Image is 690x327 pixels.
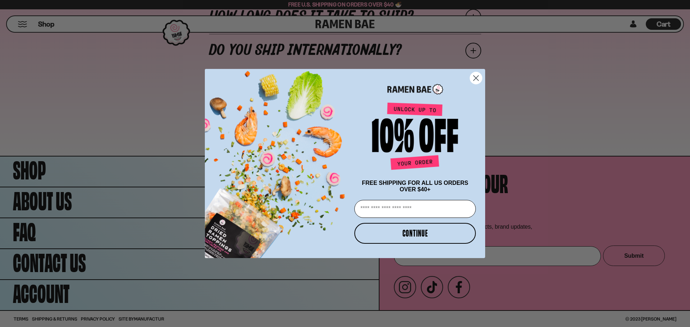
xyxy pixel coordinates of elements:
[387,83,443,95] img: Ramen Bae Logo
[370,102,460,173] img: Unlock up to 10% off
[205,63,351,258] img: ce7035ce-2e49-461c-ae4b-8ade7372f32c.png
[354,223,476,244] button: CONTINUE
[362,180,468,192] span: FREE SHIPPING FOR ALL US ORDERS OVER $40+
[470,72,482,84] button: Close dialog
